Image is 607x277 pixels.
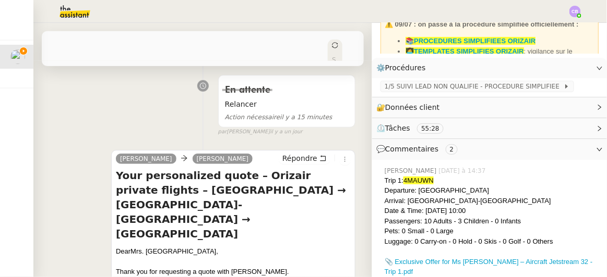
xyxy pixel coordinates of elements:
span: ⏲️ [376,124,453,132]
span: Relancer [225,98,349,110]
span: Statut [332,56,336,100]
div: Mrs. [GEOGRAPHIC_DATA], [116,246,351,257]
button: Répondre [279,153,330,164]
span: 1/5 SUIVI LEAD NON QUALIFIE - PROCEDURE SIMPLIFIEE [385,81,564,92]
li: : vigilance sur le dashboard utiliser uniquement les templates avec ✈️Orizair pour éviter les con... [406,46,594,77]
small: [PERSON_NAME] [218,128,303,136]
span: Action nécessaire [225,114,280,121]
span: 💬 [376,145,462,153]
span: Dear [116,247,130,255]
span: [PERSON_NAME] [385,166,439,175]
a: 📚PROCEDURES SIMPLIFIEES ORIZAIR [406,37,535,45]
span: Commentaires [385,145,438,153]
span: Tâches [385,124,410,132]
nz-tag: 2 [446,144,458,155]
span: Répondre [282,153,317,163]
div: ⏲️Tâches 55:28 [372,118,607,138]
span: [DATE] à 14:37 [439,166,488,175]
span: Thank you for requesting a quote with [PERSON_NAME]. [116,268,289,275]
span: Procédures [385,64,426,72]
span: 🔐 [376,102,444,114]
h4: Your personalized quote – Orizair private flights – [GEOGRAPHIC_DATA] → [GEOGRAPHIC_DATA]-[GEOGRA... [116,168,351,241]
div: Passengers: 10 Adults - 3 Children - 0 Infants [385,216,599,226]
a: 👩‍💻TEMPLATES SIMPLIFIES ORIZAIR [406,47,524,55]
div: ⚙️Procédures [372,58,607,78]
img: svg [569,6,581,17]
strong: ⚠️ 09/07 : on passe à la procédure simplifiée officiellement : [385,20,578,28]
span: il y a un jour [270,128,302,136]
div: Trip 1: [385,175,599,186]
span: En attente [225,85,270,95]
div: Luggage: 0 Carry-on - 0 Hold - 0 Skis - 0 Golf - 0 Others [385,236,599,247]
span: Données client [385,103,440,111]
div: Date & Time: [DATE] 10:00 [385,206,599,216]
nz-tag: 55:28 [417,123,444,134]
a: 📎 Exclusive Offer for Ms [PERSON_NAME] – Aircraft Jetstream 32 - Trip 1.pdf [385,258,593,276]
a: [PERSON_NAME] [193,154,253,163]
div: Arrival: [GEOGRAPHIC_DATA]-[GEOGRAPHIC_DATA] [385,196,599,206]
img: users%2FC9SBsJ0duuaSgpQFj5LgoEX8n0o2%2Favatar%2Fec9d51b8-9413-4189-adfb-7be4d8c96a3c [10,49,25,64]
span: 4MAUWN [403,177,434,184]
div: Pets: 0 Small - 0 Large [385,226,599,236]
span: ⚙️ [376,62,431,74]
span: par [218,128,227,136]
span: il y a 15 minutes [225,114,332,121]
div: Departure: [GEOGRAPHIC_DATA] [385,185,599,196]
div: 🔐Données client [372,97,607,118]
div: 💬Commentaires 2 [372,139,607,159]
a: [PERSON_NAME] [116,154,176,163]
